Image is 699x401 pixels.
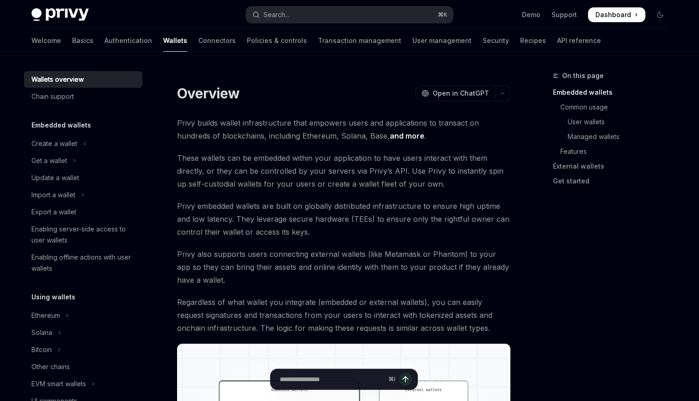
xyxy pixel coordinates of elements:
button: Send message [399,373,412,386]
a: Support [552,10,577,19]
a: Wallets [163,30,187,52]
div: EVM smart wallets [31,378,86,389]
span: Open in ChatGPT [433,89,489,98]
a: Export a wallet [24,204,142,220]
h5: Using wallets [31,292,75,303]
a: Update a wallet [24,170,142,186]
a: Transaction management [318,30,401,52]
span: On this page [562,70,604,81]
a: Common usage [553,100,675,115]
div: Ethereum [31,310,60,321]
a: Recipes [520,30,546,52]
a: Enabling server-side access to user wallets [24,221,142,249]
a: Demo [522,10,540,19]
div: Enabling server-side access to user wallets [31,224,137,246]
div: Enabling offline actions with user wallets [31,252,137,274]
span: Privy embedded wallets are built on globally distributed infrastructure to ensure high uptime and... [177,200,510,238]
div: Chain support [31,91,74,102]
input: Ask a question... [280,369,385,389]
div: Export a wallet [31,207,76,218]
a: Enabling offline actions with user wallets [24,249,142,277]
a: API reference [557,30,601,52]
button: Toggle dark mode [653,7,668,22]
div: Search... [264,9,289,20]
a: Get started [553,174,675,188]
div: Wallets overview [31,74,84,85]
a: User wallets [553,115,675,129]
button: Toggle Create a wallet section [24,135,142,152]
a: Wallets overview [24,71,142,88]
button: Toggle Ethereum section [24,307,142,324]
button: Toggle Solana section [24,324,142,341]
a: Policies & controls [247,30,307,52]
div: Get a wallet [31,155,67,166]
span: Privy also supports users connecting external wallets (like Metamask or Phantom) to your app so t... [177,248,510,286]
div: Other chains [31,361,70,372]
div: Bitcoin [31,344,52,355]
div: Update a wallet [31,172,79,183]
span: ⌘ K [438,11,448,18]
button: Toggle EVM smart wallets section [24,376,142,392]
button: Toggle Get a wallet section [24,152,142,169]
span: These wallets can be embedded within your application to have users interact with them directly, ... [177,152,510,190]
a: Other chains [24,358,142,375]
button: Open search [246,6,453,23]
a: Embedded wallets [553,85,675,100]
span: Regardless of what wallet you integrate (embedded or external wallets), you can easily request si... [177,296,510,334]
div: Solana [31,327,52,338]
a: Chain support [24,88,142,105]
button: Toggle Bitcoin section [24,341,142,358]
a: User management [412,30,472,52]
a: and more [390,131,424,141]
img: dark logo [31,8,89,21]
span: Privy builds wallet infrastructure that empowers users and applications to transact on hundreds o... [177,116,510,142]
a: Basics [72,30,93,52]
a: Connectors [198,30,236,52]
button: Open in ChatGPT [416,85,495,101]
a: Dashboard [588,7,645,22]
h5: Embedded wallets [31,120,91,131]
h1: Overview [177,85,239,102]
button: Toggle Import a wallet section [24,187,142,203]
a: External wallets [553,159,675,174]
a: Features [553,144,675,159]
a: Managed wallets [553,129,675,144]
div: Import a wallet [31,189,75,200]
a: Authentication [104,30,152,52]
a: Security [483,30,509,52]
a: Welcome [31,30,61,52]
div: Create a wallet [31,138,77,149]
span: Dashboard [595,10,631,19]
